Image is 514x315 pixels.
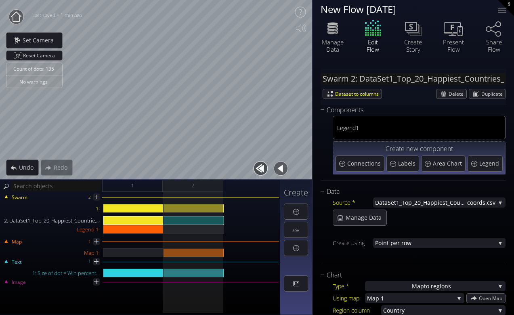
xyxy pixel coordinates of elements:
[1,248,103,257] div: Map 1:
[479,294,505,303] span: Open Map
[1,204,103,213] div: 1:
[321,105,496,115] div: Components
[191,181,194,191] span: 2
[412,281,424,291] span: Map
[88,192,91,202] div: 2
[467,197,495,208] span: coords.csv
[11,181,101,191] input: Search objects
[336,144,503,154] div: Create new component
[449,89,466,99] span: Delete
[481,89,506,99] span: Duplicate
[333,293,365,303] div: Using map
[480,38,508,53] div: Share Flow
[11,258,21,266] span: Text
[11,194,27,201] span: Swarm
[333,281,365,291] div: Type *
[6,160,39,176] div: Undo action
[479,160,501,168] span: Legend
[347,160,383,168] span: Connections
[383,238,495,248] span: nt per row
[399,38,427,53] div: Create Story
[433,160,464,168] span: Area Chart
[22,36,59,44] span: Set Camera
[333,197,373,208] div: Source *
[23,51,58,60] span: Reset Camera
[19,164,38,172] span: Undo
[375,238,383,248] span: Poi
[11,238,22,246] span: Map
[398,160,417,168] span: Labels
[375,197,467,208] span: DataSet1_Top_20_Happiest_Countries_2017_2023_with_
[321,4,488,14] div: New Flow [DATE]
[88,257,91,267] div: 1
[337,123,356,133] span: Legend
[335,89,382,99] span: Dataset to columns
[345,214,386,222] span: Manage Data
[88,237,91,247] div: 1
[356,123,501,133] span: 1
[439,38,468,53] div: Present Flow
[367,293,454,303] span: Map 1
[321,270,496,280] div: Chart
[1,216,103,225] div: 2: DataSet1_Top_20_Happiest_Countries_2017_2023_with_coords.csv
[284,188,308,197] h3: Create
[424,281,451,291] span: to regions
[333,238,373,248] div: Create using
[319,38,347,53] div: Manage Data
[11,279,26,286] span: Image
[1,225,103,234] div: Legend 1:
[131,181,134,191] span: 1
[1,269,103,277] div: 1: Size of dot = Win percent...
[321,187,496,197] div: Data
